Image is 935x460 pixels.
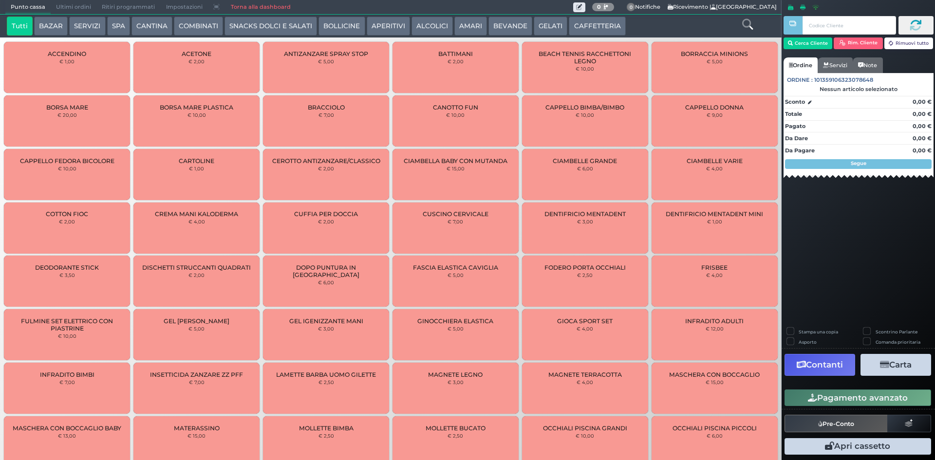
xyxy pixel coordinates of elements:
[447,166,465,171] small: € 15,00
[706,166,723,171] small: € 4,00
[294,210,358,218] span: CUFFIA PER DOCCIA
[411,17,453,36] button: ALCOLICI
[784,57,818,73] a: Ordine
[182,50,211,57] span: ACETONE
[69,17,105,36] button: SERVIZI
[544,264,626,271] span: FODERO PORTA OCCHIALI
[59,379,75,385] small: € 7,00
[707,219,722,224] small: € 1,00
[417,317,493,325] span: GINOCCHIERA ELASTICA
[188,272,205,278] small: € 2,00
[785,135,808,142] strong: Da Dare
[289,317,363,325] span: GEL IGENIZZANTE MANI
[318,433,334,439] small: € 2,50
[48,50,86,57] span: ACCENDINO
[188,326,205,331] small: € 5,00
[46,104,88,111] span: BORSA MARE
[785,354,855,376] button: Contanti
[685,317,744,325] span: INFRADITO ADULTI
[426,424,486,432] span: MOLLETTE BUCATO
[448,433,463,439] small: € 2,50
[150,371,243,378] span: INSETTICIDA ZANZARE ZZ PFF
[107,17,130,36] button: SPA
[40,371,94,378] span: INFRADITO BIMBI
[448,272,464,278] small: € 5,00
[161,0,208,14] span: Impostazioni
[34,17,68,36] button: BAZAR
[785,415,888,432] button: Pre-Conto
[131,17,172,36] button: CANTINA
[553,157,617,165] span: CIAMBELLE GRANDE
[557,317,613,325] span: GIOCA SPORT SET
[488,17,532,36] button: BEVANDE
[577,219,593,224] small: € 3,00
[58,333,76,339] small: € 10,00
[707,433,723,439] small: € 6,00
[188,219,205,224] small: € 4,00
[58,166,76,171] small: € 10,00
[179,157,214,165] span: CARTOLINE
[174,17,223,36] button: COMBINATI
[706,326,724,331] small: € 12,00
[448,326,464,331] small: € 5,00
[669,371,760,378] span: MASCHERA CON BOCCAGLIO
[543,424,627,432] span: OCCHIALI PISCINA GRANDI
[454,17,487,36] button: AMARI
[876,329,917,335] label: Scontrino Parlante
[784,86,934,92] div: Nessun articolo selezionato
[707,58,723,64] small: € 5,00
[189,379,205,385] small: € 7,00
[96,0,160,14] span: Ritiri programmati
[706,272,723,278] small: € 4,00
[164,317,229,325] span: GEL [PERSON_NAME]
[576,433,594,439] small: € 10,00
[433,104,478,111] span: CANOTTO FUN
[187,433,206,439] small: € 15,00
[597,3,601,10] b: 0
[814,76,873,84] span: 101359106323078648
[318,58,334,64] small: € 5,00
[860,354,931,376] button: Carta
[318,17,365,36] button: BOLLICINE
[884,37,934,49] button: Rimuovi tutto
[545,104,624,111] span: CAPPELLO BIMBA/BIMBO
[271,264,381,278] span: DOPO PUNTURA IN [GEOGRAPHIC_DATA]
[706,379,724,385] small: € 15,00
[318,279,334,285] small: € 6,00
[155,210,238,218] span: CREMA MANI KALODERMA
[189,166,204,171] small: € 1,00
[701,264,728,271] span: FRISBEE
[913,147,932,154] strong: 0,00 €
[577,272,593,278] small: € 2,50
[284,50,368,57] span: ANTIZANZARE SPRAY STOP
[576,112,594,118] small: € 10,00
[12,317,122,332] span: FULMINE SET ELETTRICO CON PIASTRINE
[446,112,465,118] small: € 10,00
[318,326,334,331] small: € 3,00
[784,37,833,49] button: Cerca Cliente
[20,157,114,165] span: CAPPELLO FEDORA BICOLORE
[785,123,805,129] strong: Pagato
[404,157,507,165] span: CIAMBELLA BABY CON MUTANDA
[530,50,640,65] span: BEACH TENNIS RACCHETTONI LEGNO
[785,389,931,406] button: Pagamento avanzato
[803,16,896,35] input: Codice Cliente
[448,379,464,385] small: € 3,00
[853,57,882,73] a: Note
[187,112,206,118] small: € 10,00
[35,264,99,271] span: DEODORANTE STICK
[438,50,473,57] span: BATTIMANI
[673,424,757,432] span: OCCHIALI PISCINA PICCOLI
[276,371,376,378] span: LAMETTE BARBA UOMO GILETTE
[577,326,593,331] small: € 4,00
[58,433,76,439] small: € 13,00
[913,110,932,117] strong: 0,00 €
[787,76,813,84] span: Ordine :
[367,17,410,36] button: APERITIVI
[548,371,622,378] span: MAGNETE TERRACOTTA
[534,17,567,36] button: GELATI
[59,219,75,224] small: € 2,00
[225,0,296,14] a: Torna alla dashboard
[544,210,626,218] span: DENTIFRICIO MENTADENT
[7,17,33,36] button: Tutti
